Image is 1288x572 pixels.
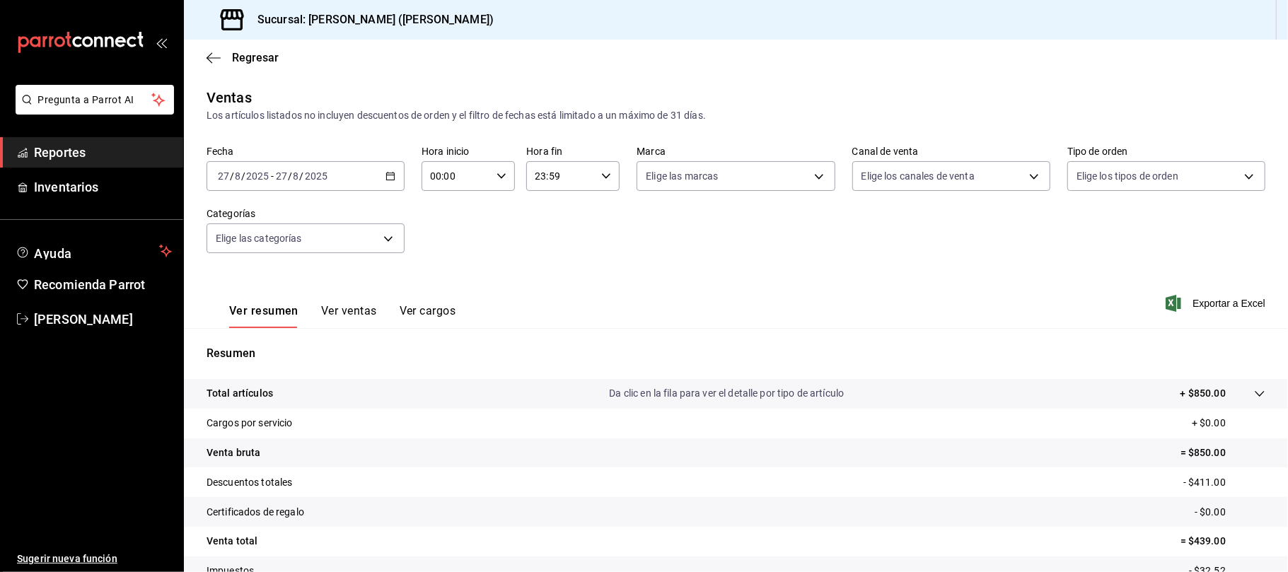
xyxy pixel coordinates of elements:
[232,51,279,64] span: Regresar
[207,51,279,64] button: Regresar
[852,147,1050,157] label: Canal de venta
[1192,416,1265,431] p: + $0.00
[17,551,172,566] span: Sugerir nueva función
[610,386,845,401] p: Da clic en la fila para ver el detalle por tipo de artículo
[646,169,718,183] span: Elige las marcas
[400,304,456,328] button: Ver cargos
[207,87,252,108] div: Ventas
[229,304,298,328] button: Ver resumen
[207,534,257,549] p: Venta total
[34,275,172,294] span: Recomienda Parrot
[207,475,292,490] p: Descuentos totales
[300,170,304,182] span: /
[34,143,172,162] span: Reportes
[422,147,515,157] label: Hora inicio
[1067,147,1265,157] label: Tipo de orden
[156,37,167,48] button: open_drawer_menu
[234,170,241,182] input: --
[230,170,234,182] span: /
[637,147,835,157] label: Marca
[526,147,620,157] label: Hora fin
[207,147,405,157] label: Fecha
[229,304,456,328] div: navigation tabs
[16,85,174,115] button: Pregunta a Parrot AI
[861,169,975,183] span: Elige los canales de venta
[10,103,174,117] a: Pregunta a Parrot AI
[1180,534,1265,549] p: = $439.00
[207,345,1265,362] p: Resumen
[207,416,293,431] p: Cargos por servicio
[304,170,328,182] input: ----
[241,170,245,182] span: /
[321,304,377,328] button: Ver ventas
[275,170,288,182] input: --
[207,445,260,460] p: Venta bruta
[216,231,302,245] span: Elige las categorías
[207,108,1265,123] div: Los artículos listados no incluyen descuentos de orden y el filtro de fechas está limitado a un m...
[207,505,304,520] p: Certificados de regalo
[288,170,292,182] span: /
[38,93,152,107] span: Pregunta a Parrot AI
[1183,475,1265,490] p: - $411.00
[34,177,172,197] span: Inventarios
[246,11,494,28] h3: Sucursal: [PERSON_NAME] ([PERSON_NAME])
[34,310,172,329] span: [PERSON_NAME]
[1195,505,1265,520] p: - $0.00
[207,209,405,219] label: Categorías
[34,243,153,259] span: Ayuda
[1180,445,1265,460] p: = $850.00
[217,170,230,182] input: --
[245,170,269,182] input: ----
[207,386,273,401] p: Total artículos
[1077,169,1178,183] span: Elige los tipos de orden
[1180,386,1226,401] p: + $850.00
[271,170,274,182] span: -
[293,170,300,182] input: --
[1168,295,1265,312] button: Exportar a Excel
